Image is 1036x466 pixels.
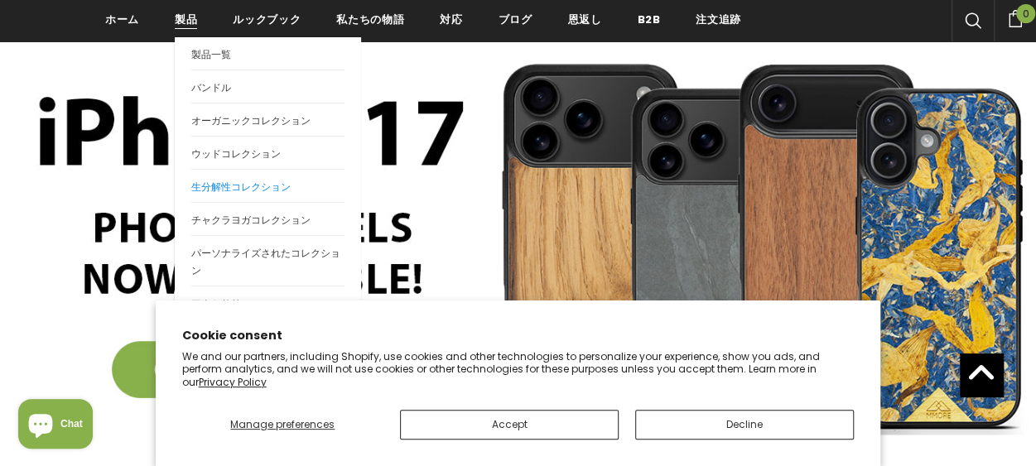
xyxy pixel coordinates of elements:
span: 対応 [440,12,462,27]
a: Privacy Policy [199,375,267,389]
a: チャクラヨガコレクション [191,202,345,235]
div: ドメイン: [DOMAIN_NAME] [43,43,191,58]
a: 生分解性コレクション [191,169,345,202]
h2: Cookie consent [182,327,855,344]
button: Manage preferences [182,410,383,440]
span: ブログ [498,12,532,27]
span: 0 [1016,4,1035,23]
inbox-online-store-chat: Shopify online store chat [13,399,98,453]
a: ウッドコレクション [191,136,345,169]
img: logo_orange.svg [27,26,40,40]
span: ホーム [105,12,139,27]
span: 恩返し [567,12,601,27]
a: パーソナライズされたコレクション [191,235,345,286]
span: 私たちの物語 [336,12,404,27]
a: オーガニックコレクション [191,103,345,136]
span: 製品一覧 [191,47,231,61]
span: チャクラヨガコレクション [191,213,311,227]
a: アクセサリー [191,286,345,319]
div: v 4.0.25 [46,26,81,40]
a: 0 [994,7,1036,27]
div: キーワード流入 [192,99,267,110]
span: ウッドコレクション [191,147,281,161]
span: バンドル [191,80,231,94]
img: tab_domain_overview_orange.svg [56,98,70,111]
span: ルックブック [233,12,301,27]
span: オーガニックコレクション [191,113,311,127]
span: 製品 [175,12,197,27]
div: ドメイン概要 [75,99,138,110]
a: バンドル [191,70,345,103]
button: Accept [400,410,619,440]
img: tab_keywords_by_traffic_grey.svg [174,98,187,111]
button: Decline [635,410,854,440]
a: 製品一覧 [191,37,345,70]
span: B2B [637,12,660,27]
span: パーソナライズされたコレクション [191,246,340,277]
p: We and our partners, including Shopify, use cookies and other technologies to personalize your ex... [182,350,855,389]
span: Manage preferences [230,417,335,431]
span: 生分解性コレクション [191,180,291,194]
span: アクセサリー [191,296,251,310]
span: 注文追跡 [696,12,741,27]
img: website_grey.svg [27,43,40,58]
